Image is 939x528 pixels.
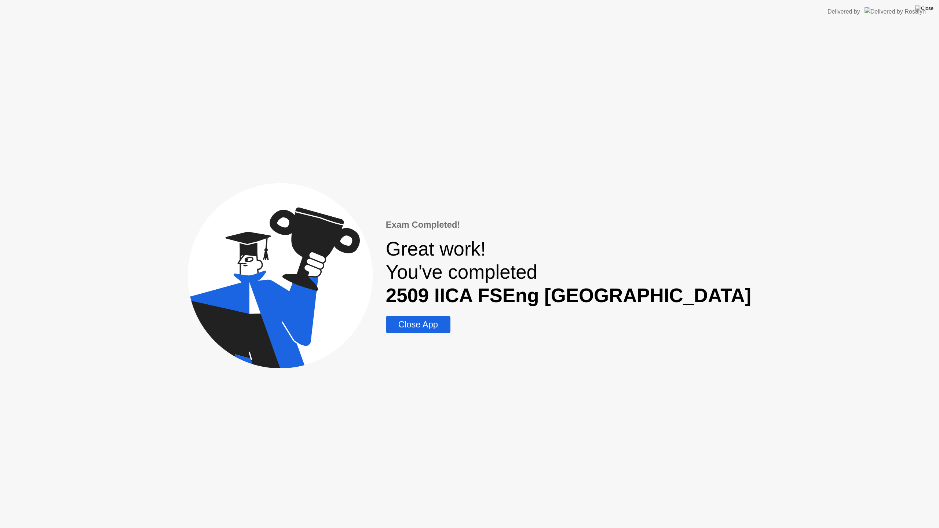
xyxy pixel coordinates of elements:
[827,7,860,16] div: Delivered by
[915,5,933,11] img: Close
[386,285,751,306] b: 2509 IICA FSEng [GEOGRAPHIC_DATA]
[386,218,751,231] div: Exam Completed!
[388,319,448,330] div: Close App
[386,316,450,333] button: Close App
[865,7,926,16] img: Delivered by Rosalyn
[386,237,751,307] div: Great work! You've completed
